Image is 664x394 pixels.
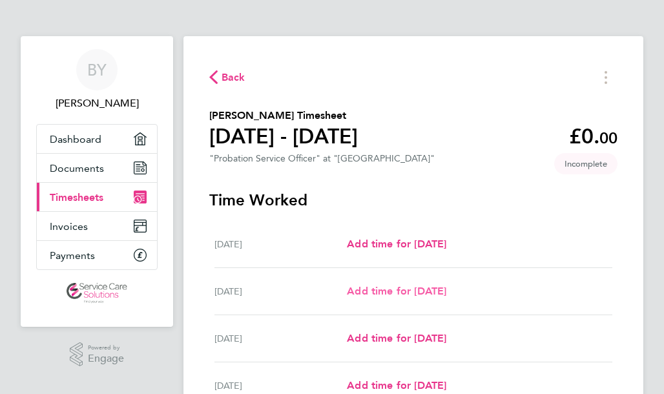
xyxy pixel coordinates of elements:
span: Add time for [DATE] [347,332,446,344]
span: Powered by [88,342,124,353]
nav: Main navigation [21,36,173,327]
span: Payments [50,249,95,262]
span: Back [222,70,245,85]
span: Engage [88,353,124,364]
a: Add time for [DATE] [347,236,446,252]
a: Go to home page [36,283,158,304]
a: Add time for [DATE] [347,331,446,346]
span: Add time for [DATE] [347,285,446,297]
h3: Time Worked [209,190,617,211]
div: [DATE] [214,378,347,393]
a: Timesheets [37,183,157,211]
a: Add time for [DATE] [347,284,446,299]
button: Back [209,69,245,85]
div: [DATE] [214,331,347,346]
span: 00 [599,129,617,147]
a: Documents [37,154,157,182]
img: servicecare-logo-retina.png [67,283,127,304]
span: Add time for [DATE] [347,238,446,250]
a: Powered byEngage [70,342,125,367]
span: BY [87,61,107,78]
a: Dashboard [37,125,157,153]
span: Dashboard [50,133,101,145]
span: Invoices [50,220,88,233]
a: Add time for [DATE] [347,378,446,393]
div: "Probation Service Officer" at "[GEOGRAPHIC_DATA]" [209,153,435,164]
div: [DATE] [214,236,347,252]
span: Documents [50,162,104,174]
a: BY[PERSON_NAME] [36,49,158,111]
div: [DATE] [214,284,347,299]
span: This timesheet is Incomplete. [554,153,617,174]
span: Beverley Young [36,96,158,111]
h1: [DATE] - [DATE] [209,123,358,149]
button: Timesheets Menu [594,67,617,87]
span: Add time for [DATE] [347,379,446,391]
h2: [PERSON_NAME] Timesheet [209,108,358,123]
app-decimal: £0. [569,124,617,149]
a: Invoices [37,212,157,240]
span: Timesheets [50,191,103,203]
a: Payments [37,241,157,269]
